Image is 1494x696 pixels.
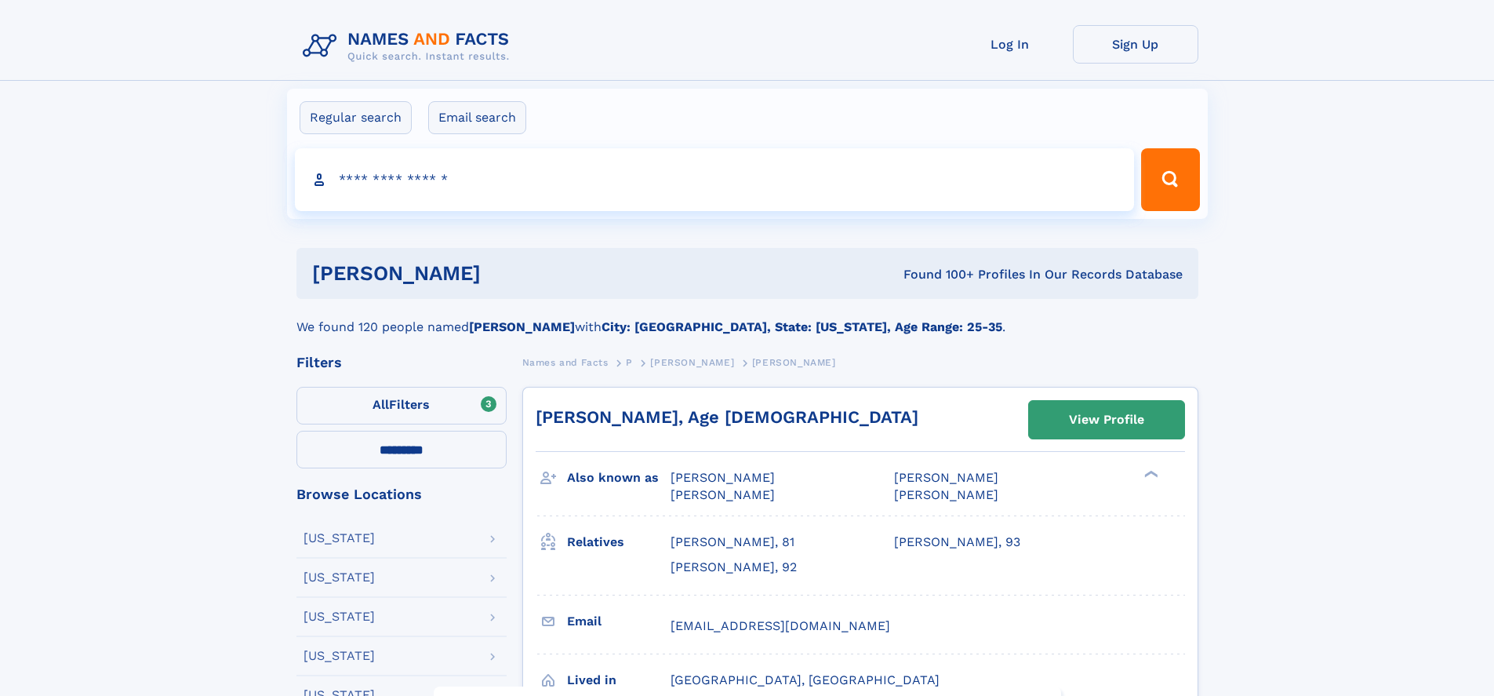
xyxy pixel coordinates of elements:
span: [PERSON_NAME] [671,470,775,485]
a: [PERSON_NAME], 93 [894,534,1020,551]
b: [PERSON_NAME] [469,319,575,334]
div: [US_STATE] [304,532,375,545]
span: [PERSON_NAME] [671,487,775,502]
span: [PERSON_NAME] [894,487,998,502]
div: ❯ [1140,469,1159,479]
label: Regular search [300,101,412,134]
h3: Email [567,608,671,635]
div: Filters [296,355,507,370]
button: Search Button [1141,148,1199,211]
div: Browse Locations [296,487,507,501]
div: [US_STATE] [304,610,375,623]
span: [EMAIL_ADDRESS][DOMAIN_NAME] [671,618,890,633]
a: View Profile [1029,401,1184,439]
div: [US_STATE] [304,571,375,584]
span: [PERSON_NAME] [752,357,836,368]
a: [PERSON_NAME], 92 [671,559,797,576]
span: [PERSON_NAME] [650,357,734,368]
a: [PERSON_NAME] [650,352,734,372]
a: [PERSON_NAME], 81 [671,534,794,551]
div: We found 120 people named with . [296,299,1198,337]
span: All [373,397,389,412]
img: Logo Names and Facts [296,25,522,67]
a: Sign Up [1073,25,1198,64]
h3: Relatives [567,529,671,556]
div: View Profile [1069,402,1144,438]
span: [GEOGRAPHIC_DATA], [GEOGRAPHIC_DATA] [671,672,940,687]
a: [PERSON_NAME], Age [DEMOGRAPHIC_DATA] [536,407,918,427]
h1: [PERSON_NAME] [312,264,692,283]
a: P [626,352,633,372]
h3: Lived in [567,667,671,694]
span: P [626,357,633,368]
input: search input [295,148,1135,211]
label: Email search [428,101,526,134]
span: [PERSON_NAME] [894,470,998,485]
b: City: [GEOGRAPHIC_DATA], State: [US_STATE], Age Range: 25-35 [602,319,1002,334]
h3: Also known as [567,465,671,491]
label: Filters [296,387,507,425]
a: Names and Facts [522,352,609,372]
div: Found 100+ Profiles In Our Records Database [692,266,1183,283]
div: [US_STATE] [304,650,375,662]
a: Log In [947,25,1073,64]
